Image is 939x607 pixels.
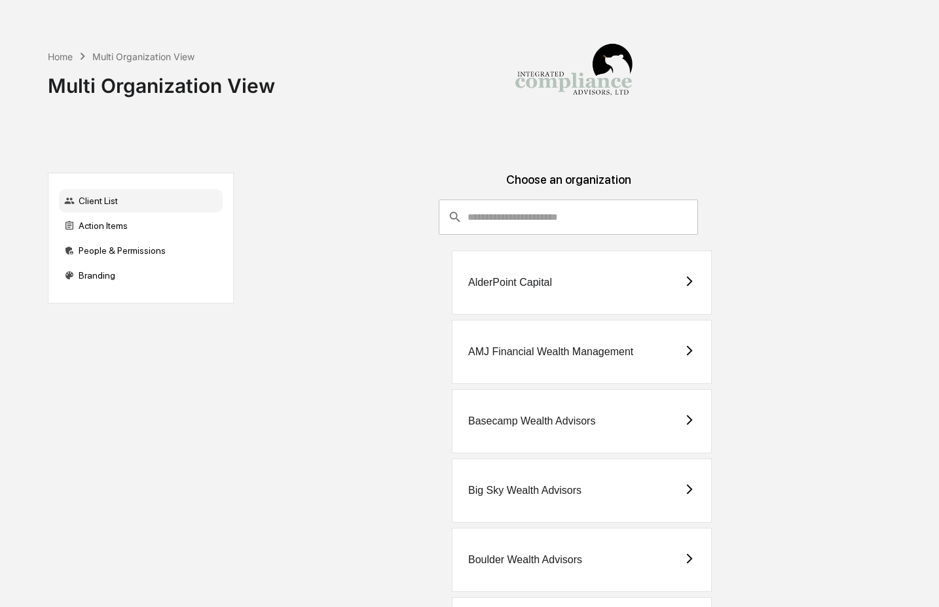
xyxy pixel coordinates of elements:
div: Big Sky Wealth Advisors [468,485,581,496]
div: Home [48,51,73,62]
img: Integrated Compliance Advisors [508,10,639,141]
div: Branding [59,264,223,287]
div: Action Items [59,214,223,237]
div: Choose an organization [244,173,893,199]
div: consultant-dashboard__filter-organizations-search-bar [439,199,698,235]
div: Boulder Wealth Advisors [468,554,582,566]
div: Basecamp Wealth Advisors [468,415,595,427]
div: Multi Organization View [48,63,275,97]
div: Multi Organization View [92,51,194,62]
div: People & Permissions [59,239,223,262]
div: AlderPoint Capital [468,277,552,288]
div: AMJ Financial Wealth Management [468,346,633,358]
div: Client List [59,189,223,213]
